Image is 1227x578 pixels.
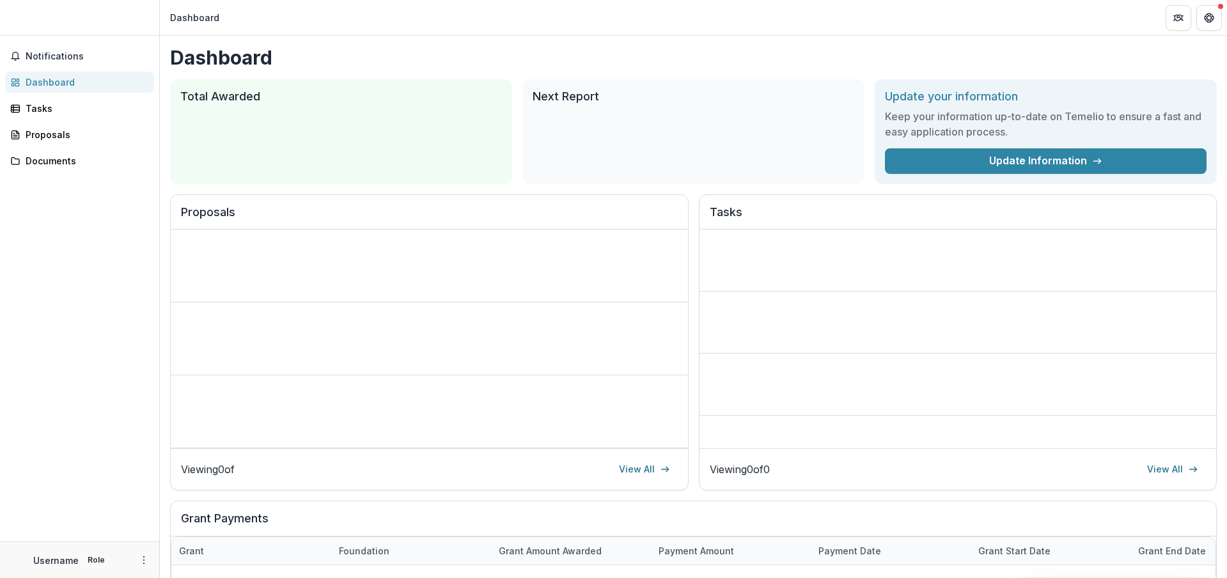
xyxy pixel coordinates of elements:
[1139,459,1206,480] a: View All
[136,552,152,568] button: More
[611,459,678,480] a: View All
[181,512,1206,536] h2: Grant Payments
[710,205,1207,230] h2: Tasks
[181,462,235,477] p: Viewing 0 of
[5,124,154,145] a: Proposals
[33,554,79,567] p: Username
[885,148,1207,174] a: Update Information
[885,90,1207,104] h2: Update your information
[165,8,224,27] nav: breadcrumb
[5,46,154,66] button: Notifications
[5,72,154,93] a: Dashboard
[170,46,1217,69] h1: Dashboard
[26,102,144,115] div: Tasks
[26,154,144,168] div: Documents
[170,11,219,24] div: Dashboard
[5,150,154,171] a: Documents
[26,128,144,141] div: Proposals
[180,90,502,104] h2: Total Awarded
[26,51,149,62] span: Notifications
[533,90,854,104] h2: Next Report
[84,554,109,566] p: Role
[885,109,1207,139] h3: Keep your information up-to-date on Temelio to ensure a fast and easy application process.
[26,75,144,89] div: Dashboard
[710,462,770,477] p: Viewing 0 of 0
[1196,5,1222,31] button: Get Help
[5,98,154,119] a: Tasks
[1166,5,1191,31] button: Partners
[181,205,678,230] h2: Proposals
